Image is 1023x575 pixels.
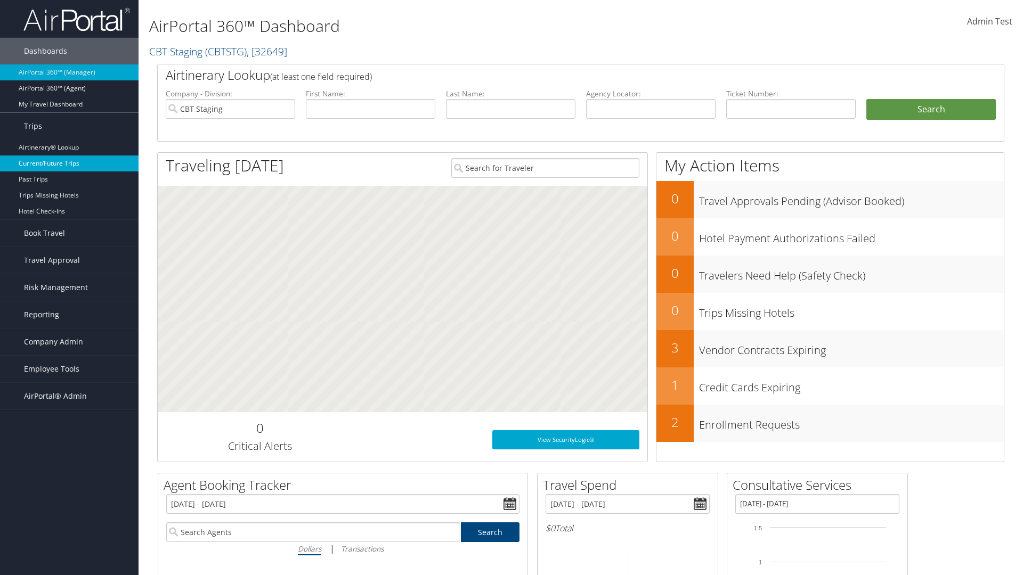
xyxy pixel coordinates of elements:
span: Employee Tools [24,356,79,382]
button: Search [866,99,996,120]
h3: Travelers Need Help (Safety Check) [699,263,1004,283]
a: 3Vendor Contracts Expiring [656,330,1004,367]
div: | [166,542,519,555]
a: CBT Staging [149,44,287,59]
input: Search for Traveler [451,158,639,178]
label: Ticket Number: [726,88,856,99]
img: airportal-logo.png [23,7,130,32]
tspan: 1.5 [754,525,762,531]
h2: 1 [656,376,694,394]
label: First Name: [306,88,435,99]
h6: Total [546,522,710,534]
h2: 0 [656,190,694,208]
span: , [ 32649 ] [247,44,287,59]
a: 0Trips Missing Hotels [656,293,1004,330]
h3: Critical Alerts [166,439,354,454]
a: 1Credit Cards Expiring [656,367,1004,405]
h1: AirPortal 360™ Dashboard [149,15,725,37]
h2: 2 [656,413,694,431]
h2: Travel Spend [543,476,718,494]
h3: Trips Missing Hotels [699,300,1004,321]
h3: Travel Approvals Pending (Advisor Booked) [699,188,1004,209]
h1: My Action Items [656,154,1004,177]
span: Admin Test [967,15,1012,27]
span: Travel Approval [24,247,80,274]
a: Admin Test [967,5,1012,38]
span: Dashboards [24,38,67,64]
span: Company Admin [24,328,83,355]
label: Agency Locator: [586,88,716,99]
span: AirPortal® Admin [24,383,87,409]
i: Dollars [298,544,321,554]
span: Book Travel [24,220,65,247]
h2: 3 [656,339,694,357]
input: Search Agents [166,522,460,542]
i: Transactions [341,544,384,554]
tspan: 1 [759,559,762,565]
label: Last Name: [446,88,575,99]
a: 0Hotel Payment Authorizations Failed [656,218,1004,256]
h2: 0 [656,301,694,319]
span: Risk Management [24,274,88,301]
h3: Hotel Payment Authorizations Failed [699,226,1004,246]
a: 2Enrollment Requests [656,405,1004,442]
span: $0 [546,522,555,534]
h3: Credit Cards Expiring [699,375,1004,395]
label: Company - Division: [166,88,295,99]
span: Reporting [24,301,59,328]
h2: 0 [656,264,694,282]
a: 0Travelers Need Help (Safety Check) [656,256,1004,293]
h3: Enrollment Requests [699,412,1004,432]
span: ( CBTSTG ) [205,44,247,59]
h2: 0 [656,227,694,245]
h2: 0 [166,419,354,437]
a: View SecurityLogic® [492,430,639,449]
a: Search [461,522,520,542]
h2: Consultative Services [733,476,907,494]
h2: Agent Booking Tracker [164,476,527,494]
h2: Airtinerary Lookup [166,66,925,84]
span: (at least one field required) [270,71,372,83]
a: 0Travel Approvals Pending (Advisor Booked) [656,181,1004,218]
h3: Vendor Contracts Expiring [699,338,1004,358]
h1: Traveling [DATE] [166,154,284,177]
span: Trips [24,113,42,139]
